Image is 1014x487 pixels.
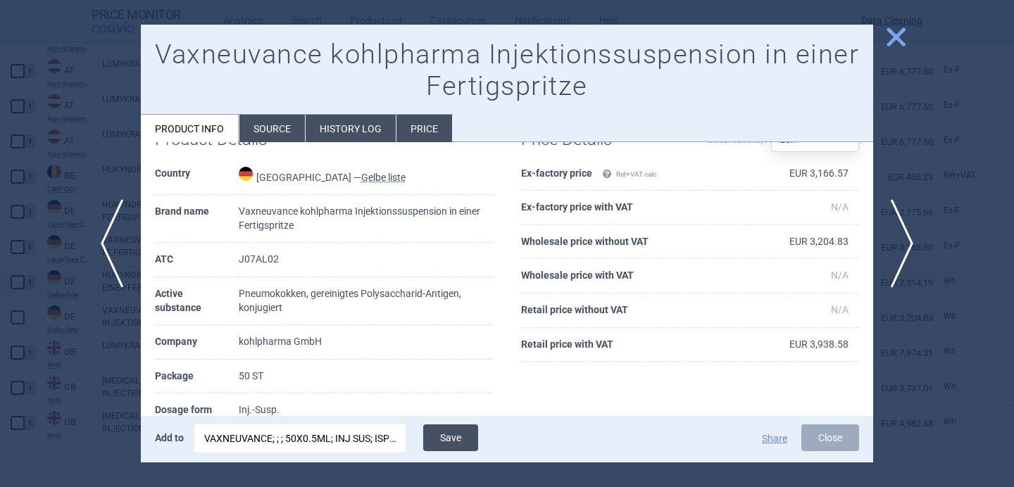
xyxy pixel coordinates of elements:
[521,293,750,328] th: Retail price without VAT
[750,225,859,260] td: EUR 3,204.83
[521,157,750,191] th: Ex-factory price
[831,270,849,281] span: N/A
[521,191,750,225] th: Ex-factory price with VAT
[141,115,239,142] li: Product info
[155,39,859,103] h1: Vaxneuvance kohlpharma Injektionssuspension in einer Fertigspritze
[396,115,452,142] li: Price
[239,243,494,277] td: J07AL02
[801,424,859,451] button: Close
[239,360,494,394] td: 50 ST
[239,115,305,142] li: Source
[239,393,494,428] td: Inj.-Susp.
[194,424,406,453] div: VAXNEUVANCE; ; ; 50X0.5ML; INJ SUS; ISP |EU/1/21/1591/007
[831,304,849,315] span: N/A
[155,195,239,243] th: Brand name
[602,170,656,178] span: Ret+VAT calc
[239,277,494,325] td: Pneumokokken, gereinigtes Polysaccharid-Antigen, konjugiert
[155,360,239,394] th: Package
[762,434,787,443] button: Share
[155,325,239,360] th: Company
[155,157,239,196] th: Country
[423,424,478,451] button: Save
[155,393,239,428] th: Dosage form
[155,277,239,325] th: Active substance
[521,259,750,293] th: Wholesale price with VAT
[204,424,396,453] div: VAXNEUVANCE; ; ; 50X0.5ML; INJ SUS; ISP |EU/1/21/1591/007
[306,115,396,142] li: History log
[239,167,253,181] img: Germany
[239,195,494,243] td: Vaxneuvance kohlpharma Injektionssuspension in einer Fertigspritze
[361,172,406,183] abbr: Gelbe liste — Gelbe Liste online database by Medizinische Medien Informations GmbH (MMI), Germany
[521,225,750,260] th: Wholesale price without VAT
[155,424,184,451] p: Add to
[155,243,239,277] th: ATC
[750,157,859,191] td: EUR 3,166.57
[750,328,859,362] td: EUR 3,938.58
[239,325,494,360] td: kohlpharma GmbH
[239,157,494,196] td: [GEOGRAPHIC_DATA] —
[831,201,849,213] span: N/A
[521,328,750,362] th: Retail price with VAT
